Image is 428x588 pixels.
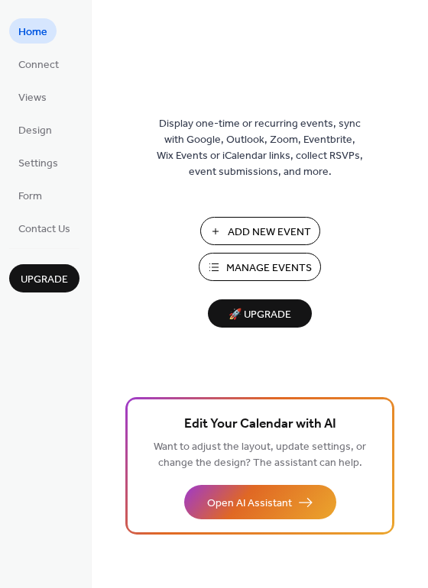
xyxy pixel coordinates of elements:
[21,272,68,288] span: Upgrade
[9,150,67,175] a: Settings
[18,156,58,172] span: Settings
[207,496,292,512] span: Open AI Assistant
[9,183,51,208] a: Form
[9,18,57,44] a: Home
[184,414,336,435] span: Edit Your Calendar with AI
[18,57,59,73] span: Connect
[9,117,61,142] a: Design
[18,189,42,205] span: Form
[200,217,320,245] button: Add New Event
[9,215,79,241] a: Contact Us
[18,90,47,106] span: Views
[226,260,312,276] span: Manage Events
[18,221,70,237] span: Contact Us
[9,84,56,109] a: Views
[154,437,366,473] span: Want to adjust the layout, update settings, or change the design? The assistant can help.
[208,299,312,328] button: 🚀 Upgrade
[217,305,303,325] span: 🚀 Upgrade
[9,264,79,292] button: Upgrade
[228,225,311,241] span: Add New Event
[199,253,321,281] button: Manage Events
[184,485,336,519] button: Open AI Assistant
[18,24,47,40] span: Home
[18,123,52,139] span: Design
[9,51,68,76] a: Connect
[157,116,363,180] span: Display one-time or recurring events, sync with Google, Outlook, Zoom, Eventbrite, Wix Events or ...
